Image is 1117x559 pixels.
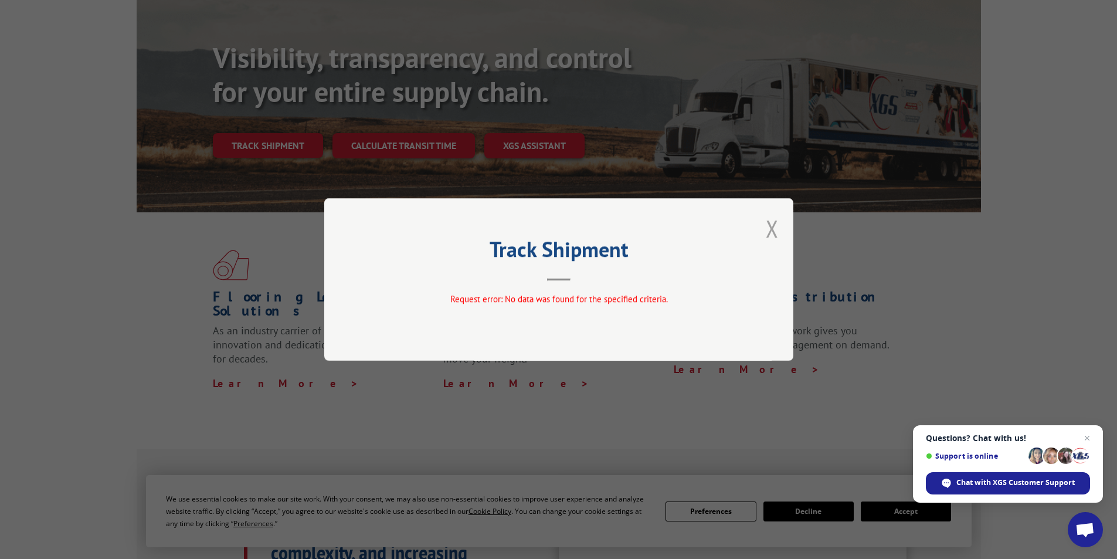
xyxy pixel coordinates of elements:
[1068,512,1103,547] div: Open chat
[926,452,1024,460] span: Support is online
[956,477,1075,488] span: Chat with XGS Customer Support
[926,472,1090,494] div: Chat with XGS Customer Support
[1080,431,1094,445] span: Close chat
[383,241,735,263] h2: Track Shipment
[450,293,667,304] span: Request error: No data was found for the specified criteria.
[926,433,1090,443] span: Questions? Chat with us!
[766,213,779,244] button: Close modal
